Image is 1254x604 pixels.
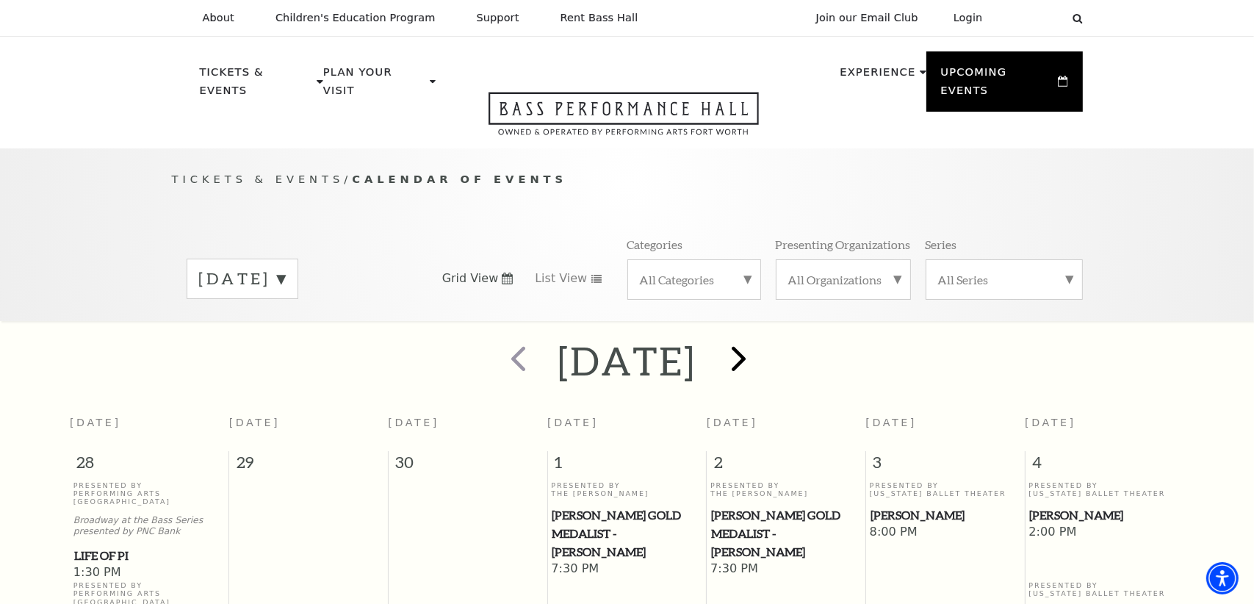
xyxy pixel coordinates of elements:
a: Cliburn Gold Medalist - Aristo Sham [551,506,702,561]
span: 30 [389,451,547,481]
p: Categories [627,237,683,252]
p: Upcoming Events [941,63,1055,108]
p: Plan Your Visit [323,63,426,108]
label: [DATE] [199,267,286,290]
p: Presented By Performing Arts [GEOGRAPHIC_DATA] [73,481,226,506]
p: Rent Bass Hall [561,12,638,24]
span: [PERSON_NAME] [871,506,1020,525]
span: List View [535,270,587,287]
span: 8:00 PM [870,525,1021,541]
p: / [172,170,1083,189]
span: [DATE] [229,417,281,428]
p: Presenting Organizations [776,237,911,252]
span: 3 [866,451,1025,481]
div: Accessibility Menu [1206,562,1239,594]
span: [DATE] [70,417,121,428]
span: [PERSON_NAME] Gold Medalist - [PERSON_NAME] [711,506,861,561]
span: [PERSON_NAME] Gold Medalist - [PERSON_NAME] [552,506,702,561]
span: 2:00 PM [1028,525,1181,541]
span: 7:30 PM [710,561,862,578]
span: 2 [707,451,865,481]
a: Open this option [436,92,812,148]
span: Calendar of Events [352,173,567,185]
label: All Organizations [788,272,898,287]
button: prev [490,335,544,387]
h2: [DATE] [558,337,696,384]
p: Children's Education Program [275,12,436,24]
p: Presented By The [PERSON_NAME] [551,481,702,498]
span: 29 [229,451,388,481]
span: [DATE] [866,417,918,428]
label: All Series [938,272,1070,287]
p: Presented By The [PERSON_NAME] [710,481,862,498]
p: Presented By [US_STATE] Ballet Theater [1028,581,1181,598]
a: Peter Pan [870,506,1021,525]
span: 1 [548,451,707,481]
span: [DATE] [388,417,439,428]
span: [DATE] [1025,417,1076,428]
p: Experience [840,63,915,90]
span: [PERSON_NAME] [1029,506,1180,525]
a: Cliburn Gold Medalist - Aristo Sham [710,506,862,561]
select: Select: [1006,11,1059,25]
p: Broadway at the Bass Series presented by PNC Bank [73,515,226,537]
p: About [203,12,234,24]
p: Support [477,12,519,24]
span: Grid View [442,270,499,287]
span: 4 [1026,451,1184,481]
p: Tickets & Events [200,63,314,108]
span: Life of Pi [74,547,225,565]
button: next [710,335,764,387]
span: 7:30 PM [551,561,702,578]
p: Series [926,237,957,252]
span: [DATE] [707,417,758,428]
p: Presented By [US_STATE] Ballet Theater [1028,481,1181,498]
span: 1:30 PM [73,565,226,581]
span: [DATE] [547,417,599,428]
span: Tickets & Events [172,173,345,185]
span: 28 [70,451,228,481]
a: Peter Pan [1028,506,1181,525]
a: Life of Pi [73,547,226,565]
label: All Categories [640,272,749,287]
p: Presented By [US_STATE] Ballet Theater [870,481,1021,498]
